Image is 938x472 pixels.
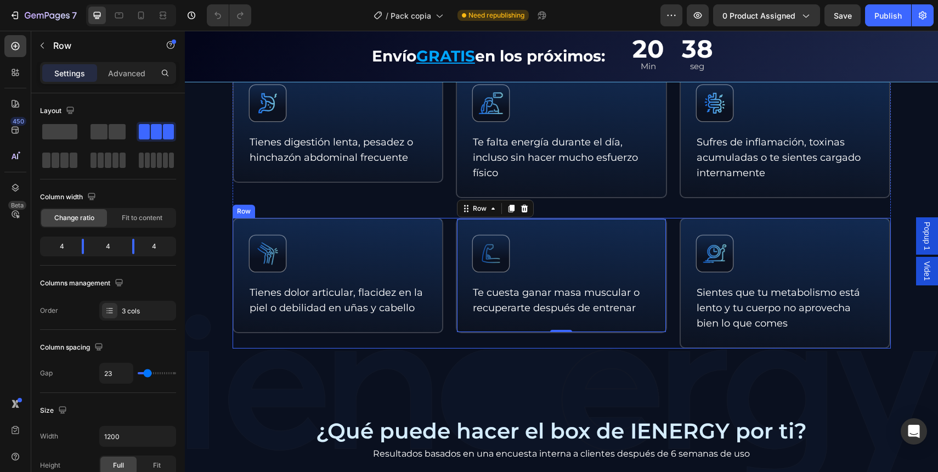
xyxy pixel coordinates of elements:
[49,415,705,431] p: Resultados basados en una encuesta interna a clientes después de 6 semanas de uso
[143,239,174,254] div: 4
[108,68,145,79] p: Advanced
[40,306,58,316] div: Order
[113,460,124,470] span: Full
[40,403,69,418] div: Size
[185,31,938,472] iframe: Design area
[722,10,795,21] span: 0 product assigned
[901,418,927,445] div: Open Intercom Messenger
[10,117,26,126] div: 450
[4,4,82,26] button: 7
[512,104,689,150] p: Sufres de inflamación, toxinas acumuladas o te sientes cargado internamente
[874,10,902,21] div: Publish
[49,390,705,411] p: ¿Qué puede hacer el box de IENERGY por ti?
[448,28,479,43] p: Min
[391,10,431,21] span: Pack copia
[54,68,85,79] p: Settings
[512,254,689,300] p: Sientes que tu metabolismo está lento y tu cuerpo no aprovecha bien lo que comes
[40,460,60,470] div: Height
[65,254,242,285] p: Tienes dolor articular, flacidez en la piel o debilidad en uñas y cabello
[50,176,68,186] div: Row
[231,16,290,35] u: GRATIS
[40,368,53,378] div: Gap
[737,231,748,250] span: Vide1
[713,4,820,26] button: 0 product assigned
[834,11,852,20] span: Save
[448,8,479,28] div: 20
[8,201,26,210] div: Beta
[286,173,304,183] div: Row
[42,239,73,254] div: 4
[824,4,861,26] button: Save
[386,10,388,21] span: /
[100,363,133,383] input: Auto
[54,213,94,223] span: Change ratio
[122,306,173,316] div: 3 cols
[93,239,123,254] div: 4
[207,4,251,26] div: Undo/Redo
[468,10,524,20] span: Need republishing
[737,191,748,220] span: Popup 1
[40,276,126,291] div: Columns management
[72,9,77,22] p: 7
[49,12,420,39] p: Envío en los próximos:
[53,39,146,52] p: Row
[122,213,162,223] span: Fit to content
[497,8,528,28] div: 38
[288,254,465,285] p: Te cuesta ganar masa muscular o recuperarte después de entrenar
[288,104,465,150] p: Te falta energía durante el día, incluso sin hacer mucho esfuerzo físico
[40,104,77,119] div: Layout
[40,340,105,355] div: Column spacing
[497,28,528,43] p: seg
[40,190,98,205] div: Column width
[65,104,242,134] p: Tienes digestión lenta, pesadez o hinchazón abdominal frecuente
[865,4,911,26] button: Publish
[100,426,176,446] input: Auto
[153,460,161,470] span: Fit
[40,431,58,441] div: Width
